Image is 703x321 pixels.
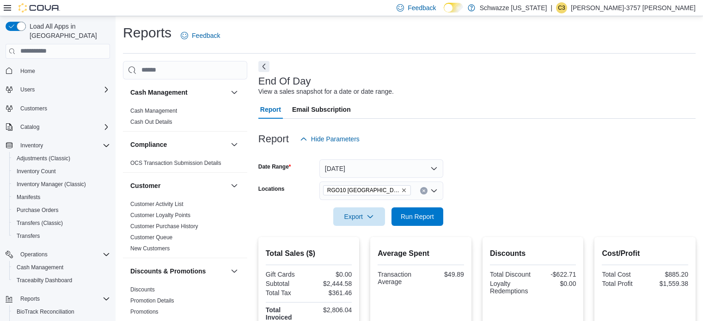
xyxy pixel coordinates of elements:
[26,22,110,40] span: Load All Apps in [GEOGRAPHIC_DATA]
[123,199,247,258] div: Customer
[229,266,240,277] button: Discounts & Promotions
[258,76,311,87] h3: End Of Day
[17,219,63,227] span: Transfers (Classic)
[130,119,172,125] a: Cash Out Details
[17,206,59,214] span: Purchase Orders
[130,266,227,276] button: Discounts & Promotions
[17,277,72,284] span: Traceabilty Dashboard
[9,261,114,274] button: Cash Management
[130,223,198,230] a: Customer Purchase History
[13,153,74,164] a: Adjustments (Classic)
[13,262,110,273] span: Cash Management
[17,84,38,95] button: Users
[123,105,247,131] div: Cash Management
[13,192,44,203] a: Manifests
[130,297,174,304] a: Promotion Details
[130,181,160,190] h3: Customer
[130,181,227,190] button: Customer
[2,83,114,96] button: Users
[401,188,407,193] button: Remove RGO10 Santa Fe from selection in this group
[9,274,114,287] button: Traceabilty Dashboard
[17,181,86,188] span: Inventory Manager (Classic)
[602,248,688,259] h2: Cost/Profit
[192,31,220,40] span: Feedback
[9,305,114,318] button: BioTrack Reconciliation
[266,289,307,297] div: Total Tax
[2,248,114,261] button: Operations
[266,248,352,259] h2: Total Sales ($)
[2,121,114,133] button: Catalog
[258,133,289,145] h3: Report
[130,88,188,97] h3: Cash Management
[490,280,531,295] div: Loyalty Redemptions
[13,306,110,317] span: BioTrack Reconciliation
[13,179,110,190] span: Inventory Manager (Classic)
[9,178,114,191] button: Inventory Manager (Classic)
[13,230,110,242] span: Transfers
[20,105,47,112] span: Customers
[13,192,110,203] span: Manifests
[17,155,70,162] span: Adjustments (Classic)
[130,286,155,293] a: Discounts
[130,201,183,207] a: Customer Activity List
[311,134,360,144] span: Hide Parameters
[18,3,60,12] img: Cova
[13,205,62,216] a: Purchase Orders
[130,245,170,252] a: New Customers
[378,248,464,259] h2: Average Spent
[17,121,43,133] button: Catalog
[327,186,399,195] span: RGO10 [GEOGRAPHIC_DATA]
[17,84,110,95] span: Users
[130,140,227,149] button: Compliance
[17,249,110,260] span: Operations
[258,163,291,170] label: Date Range
[480,2,547,13] p: Schwazze [US_STATE]
[571,2,696,13] p: [PERSON_NAME]-3757 [PERSON_NAME]
[13,275,110,286] span: Traceabilty Dashboard
[177,26,224,45] a: Feedback
[558,2,565,13] span: C3
[408,3,436,12] span: Feedback
[130,286,155,293] span: Discounts
[430,187,438,194] button: Open list of options
[420,187,428,194] button: Clear input
[17,66,39,77] a: Home
[13,205,110,216] span: Purchase Orders
[535,271,576,278] div: -$622.71
[9,217,114,230] button: Transfers (Classic)
[423,271,464,278] div: $49.89
[490,248,576,259] h2: Discounts
[602,271,643,278] div: Total Cost
[17,103,51,114] a: Customers
[2,64,114,78] button: Home
[17,140,110,151] span: Inventory
[2,139,114,152] button: Inventory
[17,103,110,114] span: Customers
[17,308,74,315] span: BioTrack Reconciliation
[17,140,47,151] button: Inventory
[130,234,172,241] span: Customer Queue
[311,280,352,287] div: $2,444.58
[20,86,35,93] span: Users
[13,262,67,273] a: Cash Management
[17,249,51,260] button: Operations
[647,271,688,278] div: $885.20
[130,159,221,167] span: OCS Transaction Submission Details
[13,166,60,177] a: Inventory Count
[13,218,67,229] a: Transfers (Classic)
[550,2,552,13] p: |
[311,289,352,297] div: $361.46
[130,108,177,114] a: Cash Management
[9,191,114,204] button: Manifests
[130,309,159,315] a: Promotions
[130,140,167,149] h3: Compliance
[391,207,443,226] button: Run Report
[130,160,221,166] a: OCS Transaction Submission Details
[20,67,35,75] span: Home
[9,230,114,242] button: Transfers
[123,157,247,172] div: Compliance
[123,284,247,321] div: Discounts & Promotions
